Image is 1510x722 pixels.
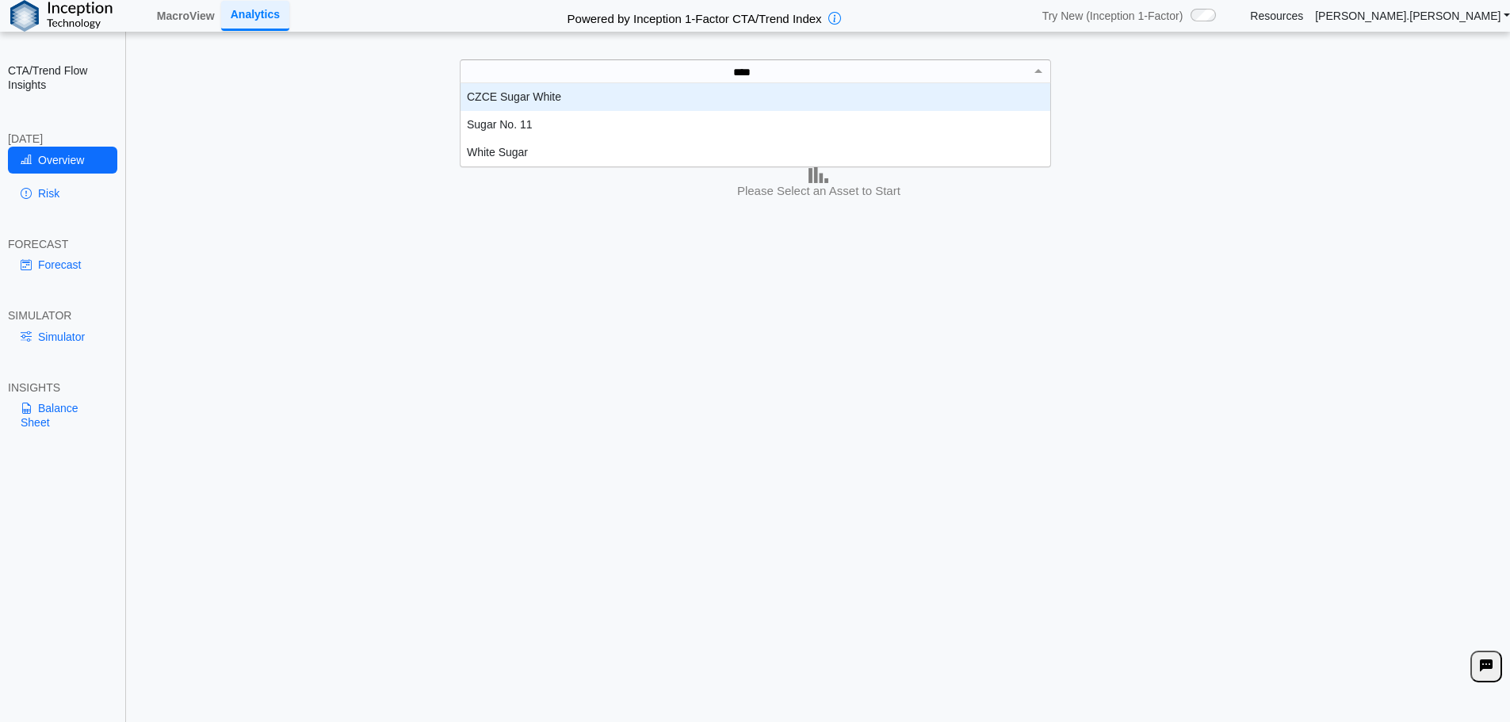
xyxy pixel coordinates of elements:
[8,237,117,251] div: FORECAST
[134,124,1503,134] h5: Positioning data updated at previous day close; Price and Flow estimates updated intraday (15-min...
[461,139,1050,166] div: White Sugar
[8,395,117,436] a: Balance Sheet
[461,83,1050,166] div: grid
[8,180,117,207] a: Risk
[8,147,117,174] a: Overview
[221,1,289,30] a: Analytics
[151,2,221,29] a: MacroView
[461,111,1050,139] div: Sugar No. 11
[8,308,117,323] div: SIMULATOR
[461,83,1050,111] div: CZCE Sugar White
[1315,9,1510,23] a: [PERSON_NAME].[PERSON_NAME]
[1250,9,1303,23] a: Resources
[1042,9,1183,23] span: Try New (Inception 1-Factor)
[132,183,1506,199] h3: Please Select an Asset to Start
[8,380,117,395] div: INSIGHTS
[809,163,828,183] img: bar-chart.png
[8,63,117,92] h2: CTA/Trend Flow Insights
[561,5,828,27] h2: Powered by Inception 1-Factor CTA/Trend Index
[8,251,117,278] a: Forecast
[8,132,117,146] div: [DATE]
[8,323,117,350] a: Simulator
